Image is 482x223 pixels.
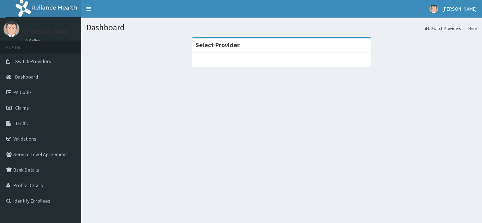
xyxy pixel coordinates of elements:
img: User Image [429,5,438,13]
p: [PERSON_NAME] [25,29,71,35]
span: Claims [15,105,29,111]
strong: Select Provider [195,41,240,49]
span: Dashboard [15,74,38,80]
span: [PERSON_NAME] [442,6,477,12]
h1: Dashboard [86,23,477,32]
span: Tariffs [15,120,28,126]
a: Online [25,38,42,43]
span: Switch Providers [15,58,51,64]
img: User Image [4,21,19,37]
li: Here [462,25,477,31]
a: Switch Providers [425,25,461,31]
